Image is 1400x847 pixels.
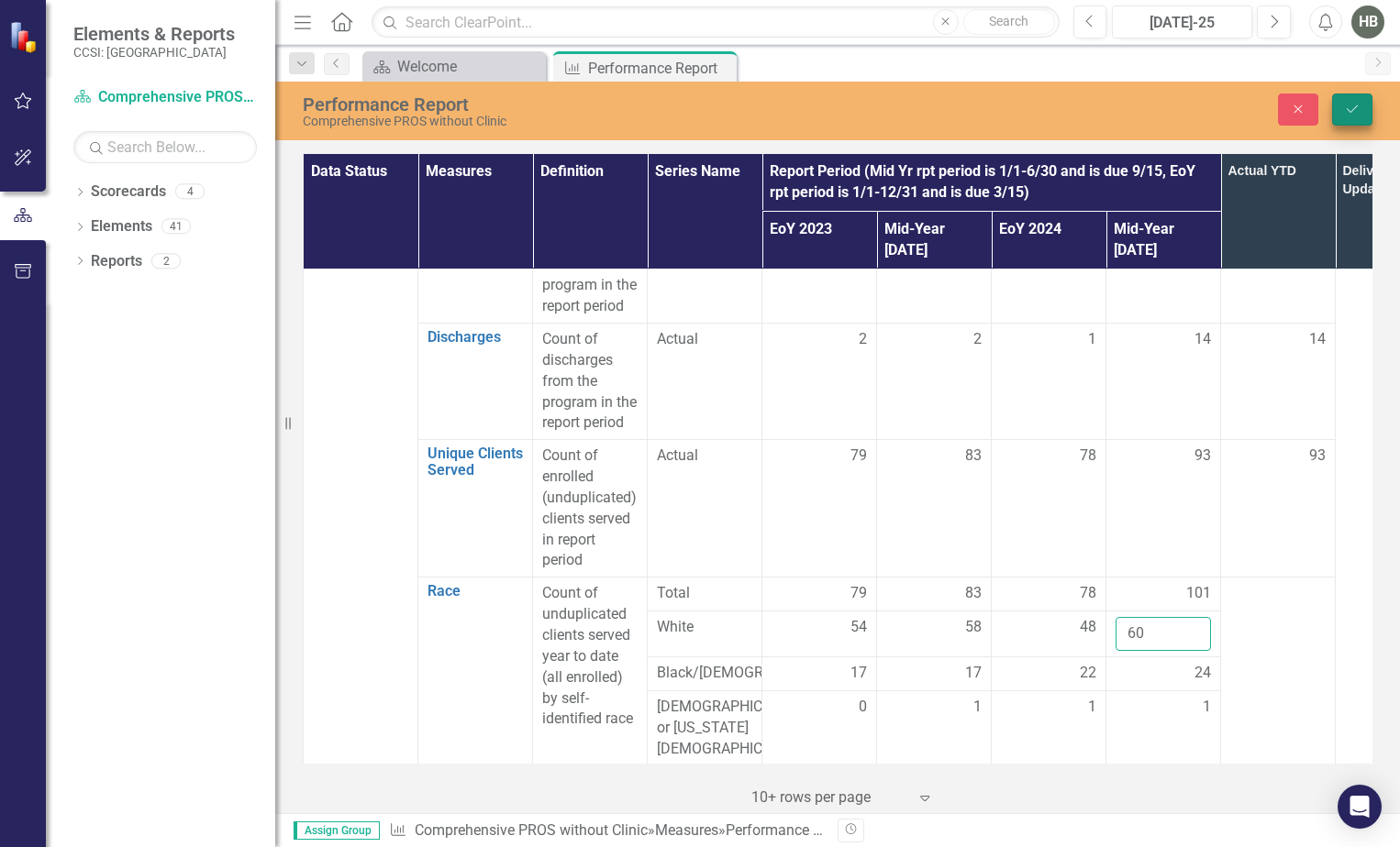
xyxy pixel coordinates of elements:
span: 2 [973,329,982,350]
div: Open Intercom Messenger [1338,785,1382,829]
p: Count of discharges from the program in the report period [542,329,638,434]
span: 93 [1194,445,1211,467]
span: 1 [973,697,982,718]
span: Search [989,14,1028,28]
div: [DATE]-25 [1118,12,1246,34]
div: 4 [175,184,205,200]
a: Reports [91,251,142,272]
a: Unique Clients Served [428,445,523,478]
span: Actual [657,329,752,350]
span: 24 [1194,663,1211,684]
div: » » [389,820,824,841]
p: Count of unduplicated clients served year to date (all enrolled) by self-identified race [542,583,638,730]
button: [DATE]-25 [1112,5,1252,38]
button: HB [1351,5,1384,38]
span: 48 [1080,617,1096,638]
a: Welcome [367,55,541,78]
a: Race [428,583,523,599]
span: Elements & Reports [73,23,235,45]
button: Search [963,9,1055,35]
p: Count of enrolled (unduplicated) clients served in report period [542,445,638,571]
span: 1 [1088,329,1096,350]
input: Search Below... [73,131,257,163]
small: CCSI: [GEOGRAPHIC_DATA] [73,45,235,60]
span: 17 [965,663,982,684]
div: 2 [151,253,181,269]
img: ClearPoint Strategy [8,20,42,54]
span: 14 [1309,330,1326,347]
span: Actual [657,445,752,467]
span: 0 [859,697,867,718]
a: Discharges [428,329,523,346]
span: 83 [965,445,982,467]
span: White [657,617,752,638]
span: Assign Group [294,821,380,840]
div: Welcome [397,55,541,78]
span: 1 [1088,697,1096,718]
div: Performance Report [303,94,894,115]
span: 101 [1186,583,1211,604]
span: [DEMOGRAPHIC_DATA] or [US_STATE][DEMOGRAPHIC_DATA] [657,697,752,760]
span: 58 [965,617,982,638]
input: Search ClearPoint... [372,6,1059,38]
span: Total [657,583,752,604]
span: 79 [850,445,867,467]
div: Performance Report [726,821,855,839]
span: 1 [1203,697,1211,718]
span: Black/[DEMOGRAPHIC_DATA] [657,663,752,684]
span: 22 [1080,663,1096,684]
a: Comprehensive PROS without Clinic [73,87,257,108]
div: 41 [161,219,191,235]
span: 14 [1194,329,1211,350]
a: Comprehensive PROS without Clinic [415,821,648,839]
a: Scorecards [91,181,166,203]
span: 93 [1309,446,1326,464]
span: 78 [1080,583,1096,604]
span: 17 [850,663,867,684]
span: 83 [965,583,982,604]
div: Performance Report [588,57,732,80]
span: 79 [850,583,867,604]
span: 2 [859,329,867,350]
span: 78 [1080,445,1096,467]
a: Elements [91,216,152,237]
div: Comprehensive PROS without Clinic [303,115,894,128]
span: 54 [850,617,867,638]
a: Measures [655,821,718,839]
